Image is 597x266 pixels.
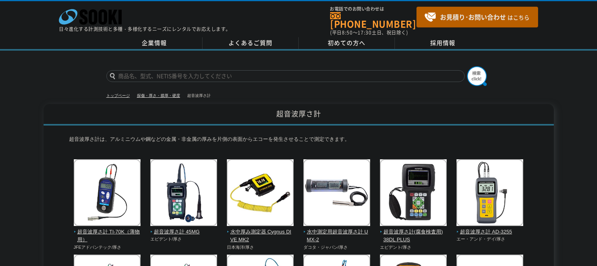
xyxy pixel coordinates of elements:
p: エビデント/厚さ [150,236,217,242]
a: トップページ [106,93,130,98]
h1: 超音波厚さ計 [44,104,554,126]
p: エー・アンド・デイ/厚さ [456,236,524,242]
span: 超音波厚さ計 AD-3255 [456,228,524,236]
a: 超音波厚さ計(腐食検査用) 38DL PLUS [380,220,447,244]
a: 探傷・厚さ・膜厚・硬度 [137,93,180,98]
p: 超音波厚さ計は、アルミニウムや鋼などの金属・非金属の厚みを片側の表面からエコーを発生させることで測定できます。 [69,135,528,148]
span: 17:30 [358,29,372,36]
p: ダコタ・ジャパン/厚さ [303,244,371,251]
a: 超音波厚さ計 TI-70K（薄物用） [74,220,141,244]
img: 超音波厚さ計 AD-3255 [456,159,523,228]
span: 超音波厚さ計 45MG [150,228,217,236]
span: 水中測定用超音波厚さ計 UMX-2 [303,228,371,244]
span: 水中厚み測定器 Cygnus DIVE MK2 [227,228,294,244]
img: btn_search.png [467,66,487,86]
img: 水中厚み測定器 Cygnus DIVE MK2 [227,159,294,228]
li: 超音波厚さ計 [181,92,211,100]
strong: お見積り･お問い合わせ [440,12,506,22]
a: 水中測定用超音波厚さ計 UMX-2 [303,220,371,244]
span: (平日 ～ 土日、祝日除く) [330,29,408,36]
a: 超音波厚さ計 45MG [150,220,217,236]
a: 採用情報 [395,37,491,49]
a: 企業情報 [106,37,203,49]
p: エビデント/厚さ [380,244,447,251]
p: JFEアドバンテック/厚さ [74,244,141,251]
a: [PHONE_NUMBER] [330,12,416,28]
a: 超音波厚さ計 AD-3255 [456,220,524,236]
span: 超音波厚さ計(腐食検査用) 38DL PLUS [380,228,447,244]
span: はこちら [424,11,529,23]
a: 初めての方へ [299,37,395,49]
img: 超音波厚さ計 TI-70K（薄物用） [74,159,141,228]
img: 水中測定用超音波厚さ計 UMX-2 [303,159,370,228]
span: お電話でのお問い合わせは [330,7,416,11]
img: 超音波厚さ計(腐食検査用) 38DL PLUS [380,159,447,228]
a: 水中厚み測定器 Cygnus DIVE MK2 [227,220,294,244]
p: 日々進化する計測技術と多種・多様化するニーズにレンタルでお応えします。 [59,27,231,31]
input: 商品名、型式、NETIS番号を入力してください [106,70,465,82]
span: 初めての方へ [328,38,365,47]
a: お見積り･お問い合わせはこちら [416,7,538,27]
img: 超音波厚さ計 45MG [150,159,217,228]
a: よくあるご質問 [203,37,299,49]
p: 日本海洋/厚さ [227,244,294,251]
span: 8:50 [342,29,353,36]
span: 超音波厚さ計 TI-70K（薄物用） [74,228,141,244]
